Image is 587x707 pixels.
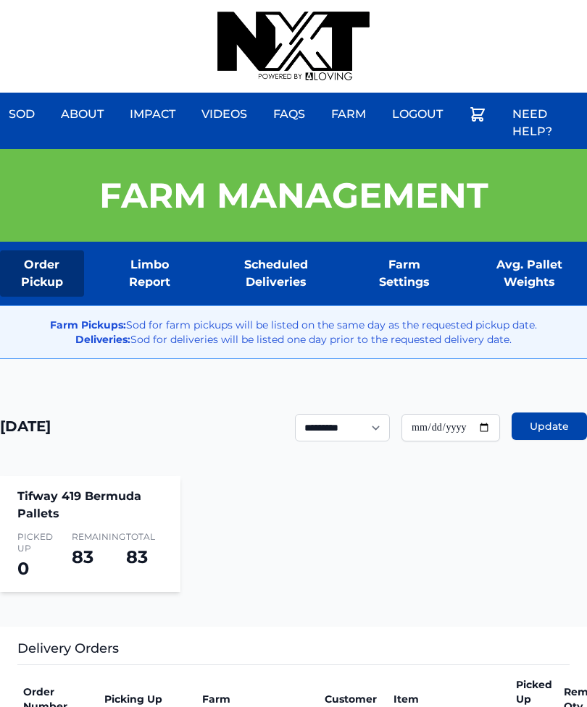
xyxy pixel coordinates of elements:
span: Picked Up [17,531,54,554]
span: 83 [126,546,148,567]
a: Need Help? [504,97,587,149]
img: nextdaysod.com Logo [217,12,370,81]
a: Farm [322,97,375,132]
a: Videos [193,97,256,132]
a: Avg. Pallet Weights [471,250,587,297]
span: Update [530,419,569,433]
a: Impact [121,97,184,132]
h1: Farm Management [99,178,488,213]
span: 0 [17,558,29,579]
span: 83 [72,546,93,567]
a: Logout [383,97,451,132]
a: About [52,97,112,132]
span: Total [126,531,163,543]
a: FAQs [265,97,314,132]
a: Limbo Report [107,250,193,297]
a: Farm Settings [360,250,448,297]
a: Scheduled Deliveries [215,250,337,297]
h3: Delivery Orders [17,638,570,665]
h4: Tifway 419 Bermuda Pallets [17,488,163,522]
span: Remaining [72,531,109,543]
button: Update [512,412,587,440]
strong: Farm Pickups: [50,318,126,331]
strong: Deliveries: [75,333,130,346]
